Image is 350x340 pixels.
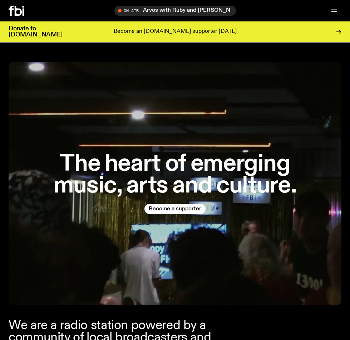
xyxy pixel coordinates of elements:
[144,204,206,214] button: Become a supporter
[29,153,321,197] h1: The heart of emerging music, arts and culture.
[114,6,236,16] button: On AirArvos with Ruby and [PERSON_NAME]
[114,29,237,35] p: Become an [DOMAIN_NAME] supporter [DATE]
[9,26,63,38] h3: Donate to [DOMAIN_NAME]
